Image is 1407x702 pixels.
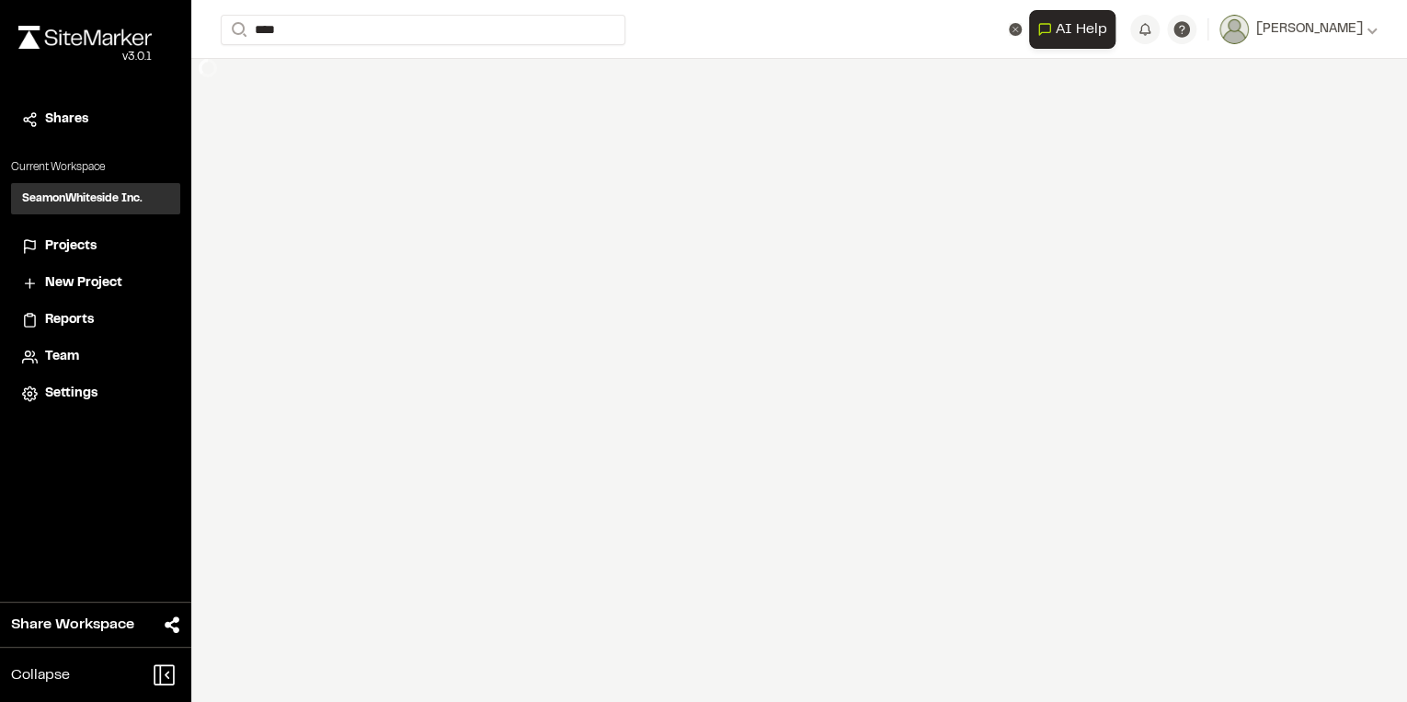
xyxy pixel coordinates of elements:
span: Settings [45,384,97,404]
span: Projects [45,236,97,257]
img: User [1219,15,1249,44]
p: Current Workspace [11,159,180,176]
button: Search [221,15,254,45]
a: Reports [22,310,169,330]
a: Projects [22,236,169,257]
span: New Project [45,273,122,293]
button: Open AI Assistant [1029,10,1115,49]
span: Share Workspace [11,614,134,636]
h3: SeamonWhiteside Inc. [22,190,143,207]
a: Shares [22,109,169,130]
button: Clear text [1009,23,1022,36]
span: Shares [45,109,88,130]
button: [PERSON_NAME] [1219,15,1378,44]
span: Collapse [11,664,70,686]
div: Open AI Assistant [1029,10,1123,49]
span: [PERSON_NAME] [1256,19,1363,40]
span: Reports [45,310,94,330]
img: rebrand.png [18,26,152,49]
a: New Project [22,273,169,293]
a: Team [22,347,169,367]
span: AI Help [1056,18,1107,40]
a: Settings [22,384,169,404]
span: Team [45,347,79,367]
div: Oh geez...please don't... [18,49,152,65]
